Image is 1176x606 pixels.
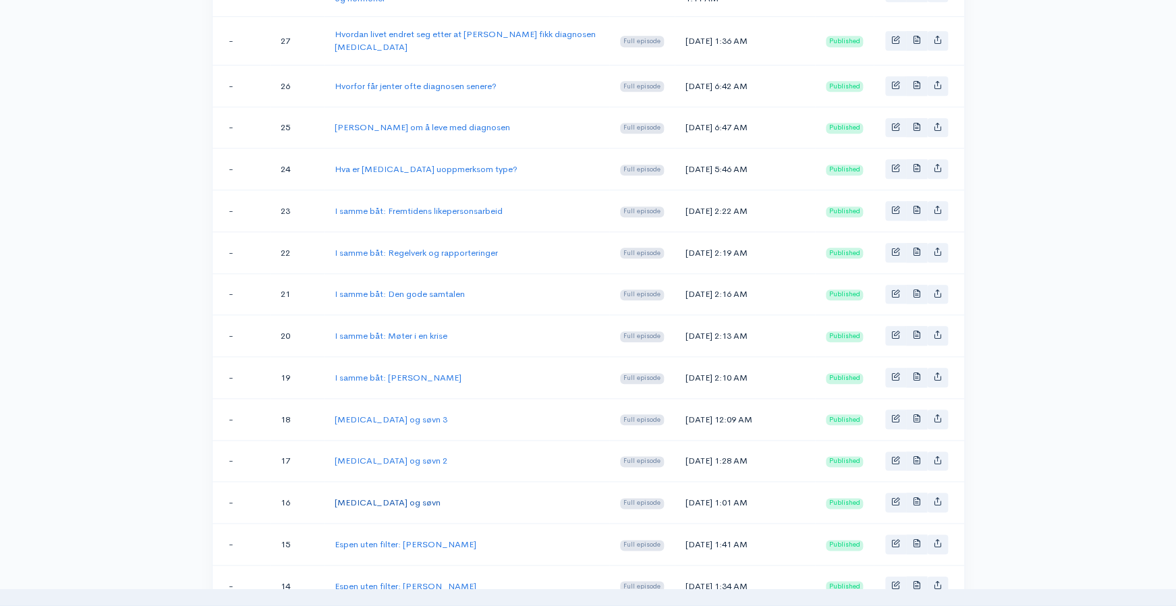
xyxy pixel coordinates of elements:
span: Published [826,290,864,300]
td: - [213,231,271,273]
td: [DATE] 1:28 AM [675,440,815,482]
span: Published [826,498,864,509]
td: [DATE] 12:09 AM [675,398,815,440]
span: Full episode [620,81,664,92]
span: Full episode [620,290,664,300]
td: [DATE] 6:47 AM [675,107,815,148]
td: 21 [270,273,324,315]
td: - [213,148,271,190]
div: Basic example [885,118,948,138]
td: - [213,65,271,107]
span: Full episode [620,581,664,592]
span: Published [826,331,864,342]
td: 26 [270,65,324,107]
a: Hvorfor får jenter ofte diagnosen senere? [335,80,497,92]
span: Full episode [620,373,664,384]
span: Published [826,165,864,175]
a: [MEDICAL_DATA] og søvn [335,497,441,508]
a: Espen uten filter: [PERSON_NAME] [335,580,476,592]
div: Basic example [885,576,948,596]
div: Basic example [885,493,948,512]
span: Full episode [620,456,664,467]
a: [MEDICAL_DATA] og søvn 3 [335,414,447,425]
td: - [213,16,271,65]
div: Basic example [885,31,948,51]
a: Hvordan livet endret seg etter at [PERSON_NAME] fikk diagnosen [MEDICAL_DATA] [335,28,596,53]
td: 16 [270,482,324,524]
td: [DATE] 2:13 AM [675,315,815,357]
td: - [213,440,271,482]
span: Published [826,206,864,217]
td: - [213,398,271,440]
td: 15 [270,524,324,566]
td: [DATE] 2:19 AM [675,231,815,273]
span: Full episode [620,540,664,551]
div: Basic example [885,368,948,387]
span: Published [826,123,864,134]
td: [DATE] 2:10 AM [675,357,815,399]
div: Basic example [885,285,948,304]
td: - [213,273,271,315]
span: Published [826,81,864,92]
span: Published [826,414,864,425]
td: - [213,357,271,399]
td: 17 [270,440,324,482]
a: I samme båt: [PERSON_NAME] [335,372,461,383]
span: Full episode [620,331,664,342]
td: 27 [270,16,324,65]
span: Published [826,36,864,47]
div: Basic example [885,326,948,346]
td: - [213,315,271,357]
td: [DATE] 2:22 AM [675,190,815,232]
td: 20 [270,315,324,357]
div: Basic example [885,159,948,179]
td: [DATE] 2:16 AM [675,273,815,315]
a: [MEDICAL_DATA] og søvn 2 [335,455,447,466]
span: Published [826,581,864,592]
td: [DATE] 1:41 AM [675,524,815,566]
td: 19 [270,357,324,399]
a: I samme båt: Regelverk og rapporteringer [335,247,498,258]
a: [PERSON_NAME] om å leve med diagnosen [335,121,510,133]
td: 25 [270,107,324,148]
div: Basic example [885,76,948,96]
td: - [213,482,271,524]
span: Full episode [620,36,664,47]
div: Basic example [885,534,948,554]
div: Basic example [885,451,948,471]
div: Basic example [885,243,948,263]
td: 23 [270,190,324,232]
td: [DATE] 6:42 AM [675,65,815,107]
span: Full episode [620,498,664,509]
td: 18 [270,398,324,440]
td: 24 [270,148,324,190]
a: I samme båt: Fremtidens likepersonsarbeid [335,205,503,217]
span: Published [826,540,864,551]
td: - [213,190,271,232]
a: Espen uten filter: [PERSON_NAME] [335,539,476,550]
span: Published [826,373,864,384]
span: Full episode [620,414,664,425]
div: Basic example [885,410,948,429]
td: - [213,107,271,148]
div: Basic example [885,201,948,221]
a: Hva er [MEDICAL_DATA] uoppmerksom type? [335,163,517,175]
span: Full episode [620,165,664,175]
td: - [213,524,271,566]
td: [DATE] 5:46 AM [675,148,815,190]
span: Full episode [620,248,664,258]
a: I samme båt: Møter i en krise [335,330,447,341]
span: Full episode [620,206,664,217]
span: Published [826,456,864,467]
span: Published [826,248,864,258]
a: I samme båt: Den gode samtalen [335,288,465,300]
td: 22 [270,231,324,273]
td: [DATE] 1:36 AM [675,16,815,65]
td: [DATE] 1:01 AM [675,482,815,524]
span: Full episode [620,123,664,134]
